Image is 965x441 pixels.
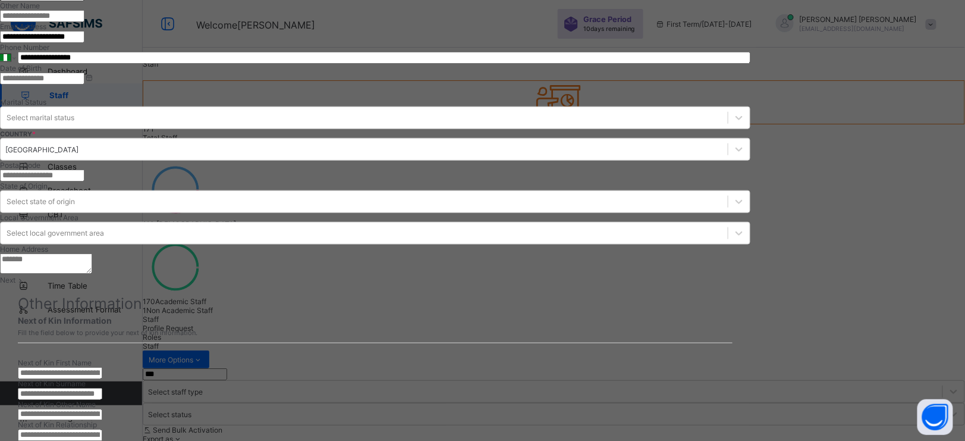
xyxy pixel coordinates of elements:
[18,295,142,312] span: Other Information
[917,399,953,435] button: Open asap
[18,421,97,430] label: Next of Kin Relationship
[18,315,733,326] span: Next of Kin Information
[18,400,96,409] label: Next of Kin Other Name
[7,114,74,123] div: Select marital status
[5,145,78,154] div: [GEOGRAPHIC_DATA]
[7,198,75,207] div: Select state of origin
[7,229,104,238] div: Select local government area
[18,358,92,367] label: Next of Kin First Name
[18,379,86,388] label: Next of Kin Surname
[18,329,733,337] span: Fill the field below to provide your next of kin information.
